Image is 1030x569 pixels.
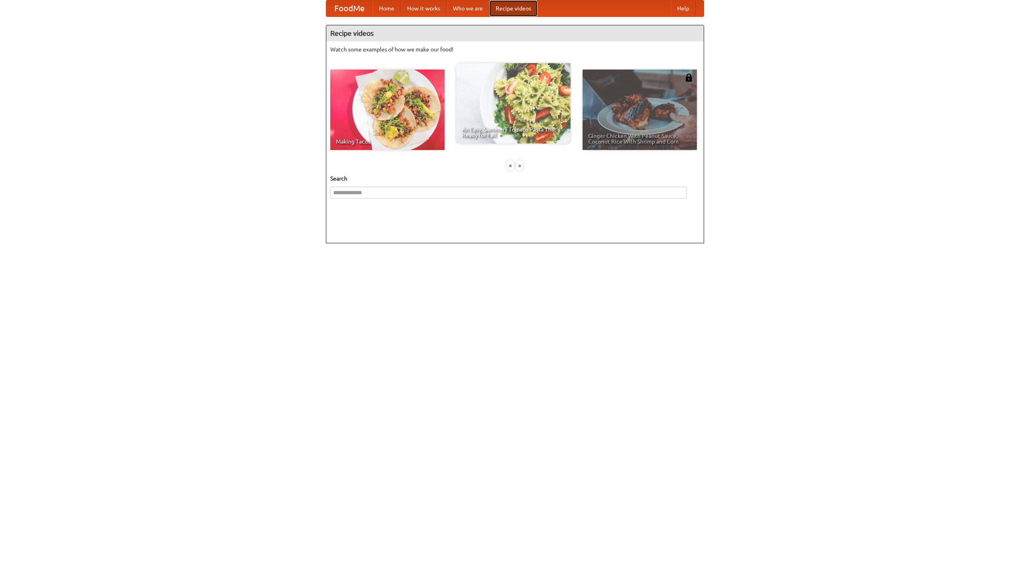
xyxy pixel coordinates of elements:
img: 483408.png [685,74,693,82]
span: Making Tacos [336,139,439,144]
a: Help [671,0,696,16]
span: An Easy, Summery Tomato Pasta That's Ready for Fall [462,127,565,138]
a: How it works [401,0,447,16]
a: Who we are [447,0,489,16]
h5: Search [330,175,700,183]
div: » [516,160,523,170]
a: An Easy, Summery Tomato Pasta That's Ready for Fall [456,63,571,144]
div: « [507,160,514,170]
a: Making Tacos [330,70,445,150]
p: Watch some examples of how we make our food! [330,45,700,53]
a: Recipe videos [489,0,538,16]
a: Home [373,0,401,16]
h4: Recipe videos [326,25,704,41]
a: FoodMe [326,0,373,16]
